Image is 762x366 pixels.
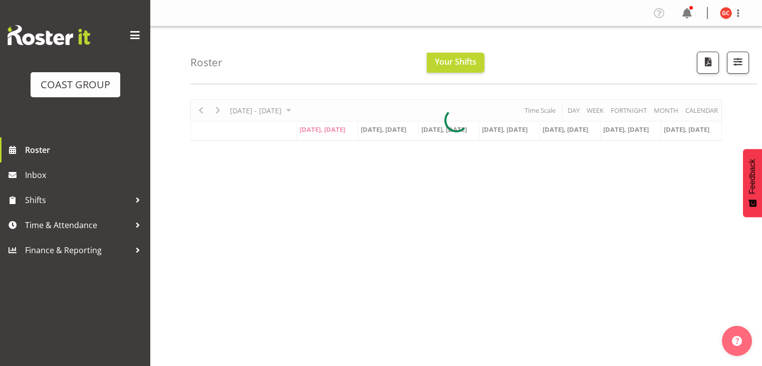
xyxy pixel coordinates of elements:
img: Rosterit website logo [8,25,90,45]
button: Filter Shifts [727,52,749,74]
span: Shifts [25,193,130,208]
span: Feedback [748,159,757,194]
img: georgia-costain9019.jpg [720,7,732,19]
span: Time & Attendance [25,218,130,233]
h4: Roster [190,57,222,68]
button: Feedback - Show survey [743,149,762,217]
button: Download a PDF of the roster according to the set date range. [697,52,719,74]
div: COAST GROUP [41,77,110,92]
button: Your Shifts [427,53,484,73]
span: Finance & Reporting [25,243,130,258]
span: Inbox [25,167,145,182]
span: Your Shifts [435,56,476,67]
img: help-xxl-2.png [732,336,742,346]
span: Roster [25,142,145,157]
